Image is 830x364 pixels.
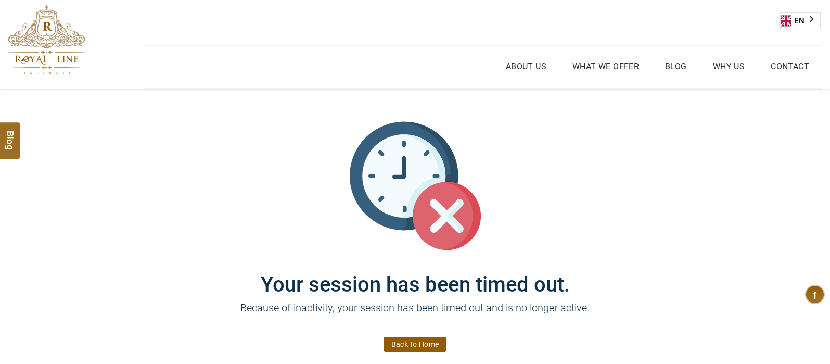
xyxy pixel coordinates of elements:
p: Because of inactivity, your session has been timed out and is no longer active. [103,300,727,331]
div: Language [780,12,821,29]
a: Contact [768,59,812,74]
span: Blog [4,130,17,139]
a: Blog [662,59,689,74]
aside: Language selected: English [780,12,821,29]
a: Why Us [710,59,747,74]
a: About Us [503,59,549,74]
img: session_time_out.svg [350,120,481,252]
a: What we Offer [570,59,642,74]
a: EN [781,13,820,29]
h1: Your session has been timed out. [103,252,727,297]
img: The Royal Line Holidays [8,5,85,75]
a: Back to Home [384,337,447,352]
